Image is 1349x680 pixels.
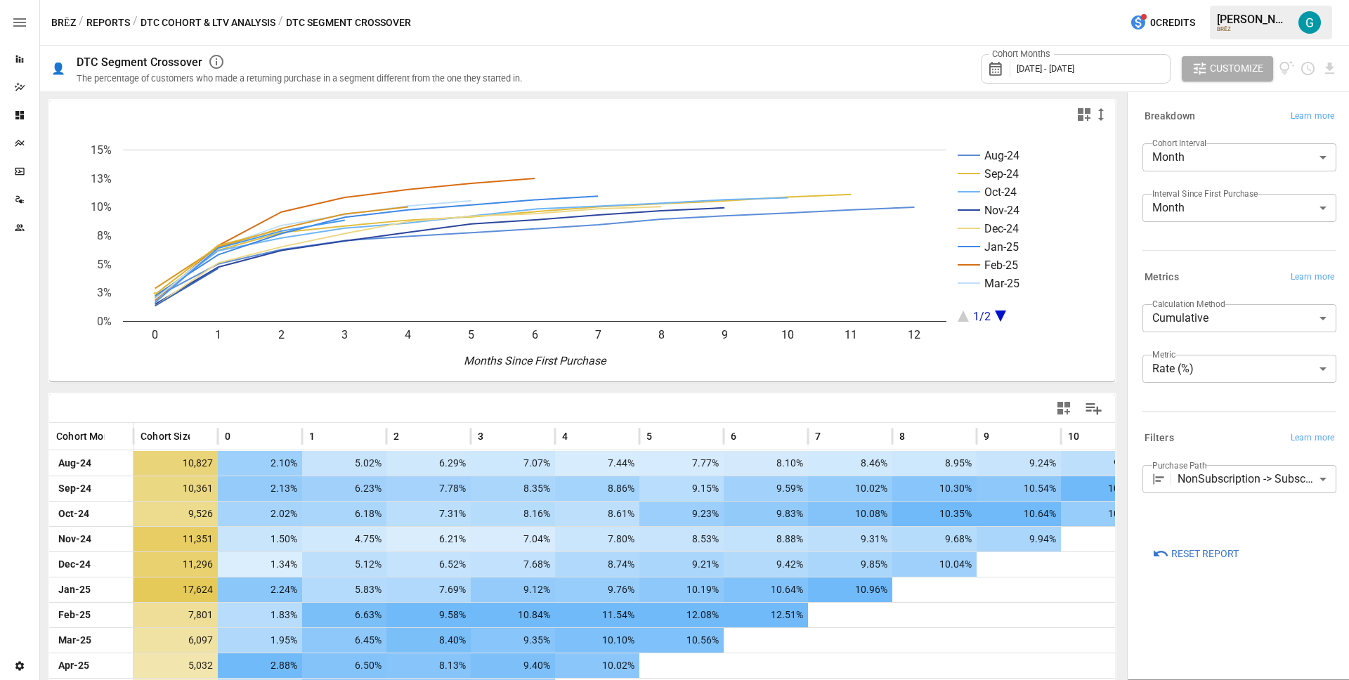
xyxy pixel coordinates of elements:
span: 11,296 [141,552,215,577]
text: Dec-24 [984,222,1019,235]
label: Cohort Interval [1152,137,1206,149]
span: Cohort Month [56,429,119,443]
span: 6.63% [309,603,384,627]
span: 2.10% [225,451,299,476]
div: BRĒZ [1217,26,1290,32]
text: Aug-24 [984,149,1019,162]
div: Cumulative [1142,304,1336,332]
span: 9,526 [141,502,215,526]
span: 10.02% [815,476,889,501]
span: 10.30% [899,476,974,501]
div: The percentage of customers who made a returning purchase in a segment different from the one the... [77,73,522,84]
span: 5 [646,429,652,443]
span: Feb-25 [56,603,126,627]
h6: Metrics [1145,270,1179,285]
span: 7.04% [478,527,552,551]
span: 6.52% [393,552,468,577]
svg: A chart. [49,129,1104,381]
span: 9.59% [731,476,805,501]
text: Months Since First Purchase [464,354,607,367]
span: 10.88% [1068,476,1142,501]
text: 5 [468,328,474,341]
span: 2.02% [225,502,299,526]
span: [DATE] - [DATE] [1017,63,1074,74]
span: Learn more [1291,270,1334,285]
button: Customize [1182,56,1273,81]
span: 8 [899,429,905,443]
text: 10 [781,328,794,341]
button: Sort [191,426,211,446]
button: View documentation [1279,56,1295,81]
span: 4 [562,429,568,443]
span: 6.18% [309,502,384,526]
span: 8.40% [393,628,468,653]
span: 10.08% [815,502,889,526]
text: 11 [845,328,857,341]
span: Reset Report [1171,545,1239,563]
button: Reset Report [1142,541,1249,566]
span: 6 [731,429,736,443]
text: Oct-24 [984,185,1017,199]
button: Sort [1081,426,1100,446]
span: 5.02% [309,451,384,476]
span: 10.96% [815,577,889,602]
button: Sort [316,426,336,446]
span: 8.16% [478,502,552,526]
button: DTC Cohort & LTV Analysis [141,14,275,32]
text: Mar-25 [984,277,1019,290]
span: Apr-25 [56,653,126,678]
span: 2.88% [225,653,299,678]
span: 8.35% [478,476,552,501]
span: Cohort Size [141,429,193,443]
text: Feb-25 [984,259,1018,272]
span: 10.10% [562,628,637,653]
span: 9.40% [478,653,552,678]
span: 7.78% [393,476,468,501]
span: 7.31% [393,502,468,526]
span: 9.68% [899,527,974,551]
span: 11.54% [562,603,637,627]
div: NonSubscription -> Subscription [1178,465,1336,493]
span: 7,801 [141,603,215,627]
text: 15% [91,143,112,157]
span: 11,351 [141,527,215,551]
span: 9.83% [731,502,805,526]
label: Metric [1152,348,1175,360]
span: 0 Credits [1150,14,1195,32]
h6: Filters [1145,431,1174,446]
button: Sort [991,426,1010,446]
span: 9.12% [478,577,552,602]
span: 6.50% [309,653,384,678]
span: Oct-24 [56,502,126,526]
span: 9.58% [393,603,468,627]
span: 1.83% [225,603,299,627]
button: Reports [86,14,130,32]
text: 8% [97,229,112,242]
span: Dec-24 [56,552,126,577]
span: 10.54% [984,476,1058,501]
div: / [278,14,283,32]
button: Manage Columns [1078,393,1109,424]
span: 12.08% [646,603,721,627]
div: 👤 [51,62,65,75]
span: 8.53% [646,527,721,551]
span: 10,827 [141,451,215,476]
div: [PERSON_NAME] [1217,13,1290,26]
span: 6,097 [141,628,215,653]
label: Cohort Months [989,48,1054,60]
span: 7.69% [393,577,468,602]
text: 6 [532,328,538,341]
span: 9.42% [731,552,805,577]
span: 12.51% [731,603,805,627]
button: Gavin Acres [1290,3,1329,42]
text: 4 [405,328,411,341]
span: 5,032 [141,653,215,678]
text: 0% [97,315,112,328]
span: 9.35% [478,628,552,653]
span: 10.56% [646,628,721,653]
span: 7.77% [646,451,721,476]
div: DTC Segment Crossover [77,55,202,69]
text: 5% [97,258,112,271]
span: 2 [393,429,399,443]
